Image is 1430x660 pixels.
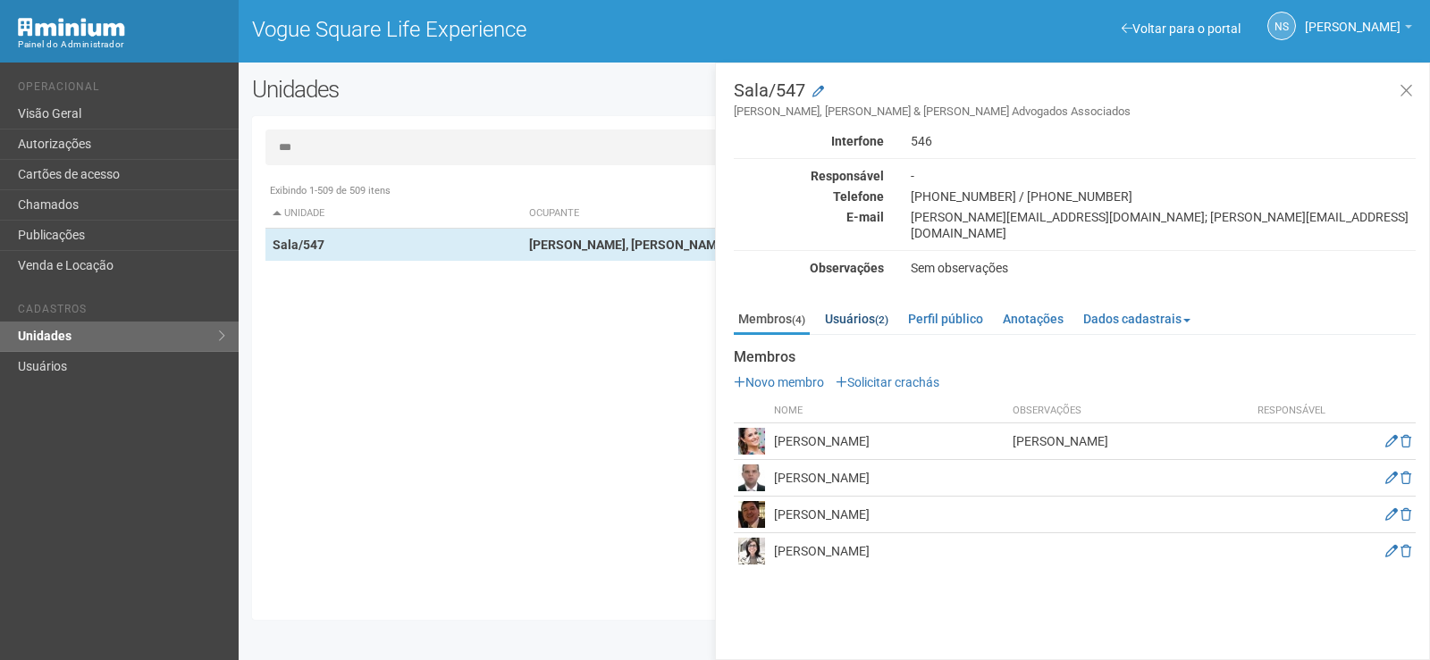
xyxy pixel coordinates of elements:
div: Observações [720,260,897,276]
div: [PERSON_NAME][EMAIL_ADDRESS][DOMAIN_NAME]; [PERSON_NAME][EMAIL_ADDRESS][DOMAIN_NAME] [897,209,1429,241]
li: Operacional [18,80,225,99]
a: Excluir membro [1401,544,1411,558]
a: Voltar para o portal [1122,21,1241,36]
td: [PERSON_NAME] [770,423,1008,460]
a: Dados cadastrais [1079,305,1195,332]
div: E-mail [720,209,897,225]
div: Interfone [720,133,897,149]
div: Painel do Administrador [18,37,225,53]
th: Observações [1008,399,1247,423]
a: NS [1267,12,1296,40]
a: Modificar a unidade [812,83,824,101]
small: (4) [792,313,805,326]
th: Unidade: activate to sort column descending [265,199,523,229]
small: (2) [875,313,888,326]
a: Membros(4) [734,305,810,335]
th: Responsável [1247,399,1336,423]
a: Editar membro [1385,471,1398,485]
a: Editar membro [1385,434,1398,448]
img: user.png [738,464,765,491]
div: Responsável [720,168,897,184]
strong: [PERSON_NAME], [PERSON_NAME] & [PERSON_NAME] Advogados Associados [529,238,972,252]
small: [PERSON_NAME], [PERSON_NAME] & [PERSON_NAME] Advogados Associados [734,104,1416,120]
h2: Unidades [252,76,722,103]
strong: Sala/547 [273,238,324,252]
a: Perfil público [904,305,988,332]
strong: Membros [734,349,1416,365]
div: Sem observações [897,260,1429,276]
li: Cadastros [18,303,225,322]
img: user.png [738,538,765,564]
td: [PERSON_NAME] [770,497,1008,533]
th: Nome [770,399,1008,423]
td: [PERSON_NAME] [770,460,1008,497]
h1: Vogue Square Life Experience [252,18,821,41]
img: user.png [738,501,765,528]
a: Solicitar crachás [836,375,939,389]
div: 546 [897,133,1429,149]
a: Anotações [998,305,1068,332]
span: Nicolle Silva [1305,3,1401,34]
a: Excluir membro [1401,507,1411,522]
a: Editar membro [1385,544,1398,558]
a: Excluir membro [1401,471,1411,485]
div: - [897,168,1429,184]
a: [PERSON_NAME] [1305,22,1412,37]
a: Excluir membro [1401,434,1411,448]
div: [PHONE_NUMBER] / [PHONE_NUMBER] [897,188,1429,205]
div: Telefone [720,188,897,205]
img: Minium [18,18,125,37]
h3: Sala/547 [734,81,1416,120]
a: Editar membro [1385,507,1398,522]
a: Novo membro [734,375,824,389]
img: user.png [738,428,765,455]
a: Usuários(2) [820,305,893,332]
div: Exibindo 1-509 de 509 itens [265,183,1403,199]
td: [PERSON_NAME] [770,533,1008,570]
td: [PERSON_NAME] [1008,423,1247,460]
th: Ocupante: activate to sort column ascending [522,199,990,229]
